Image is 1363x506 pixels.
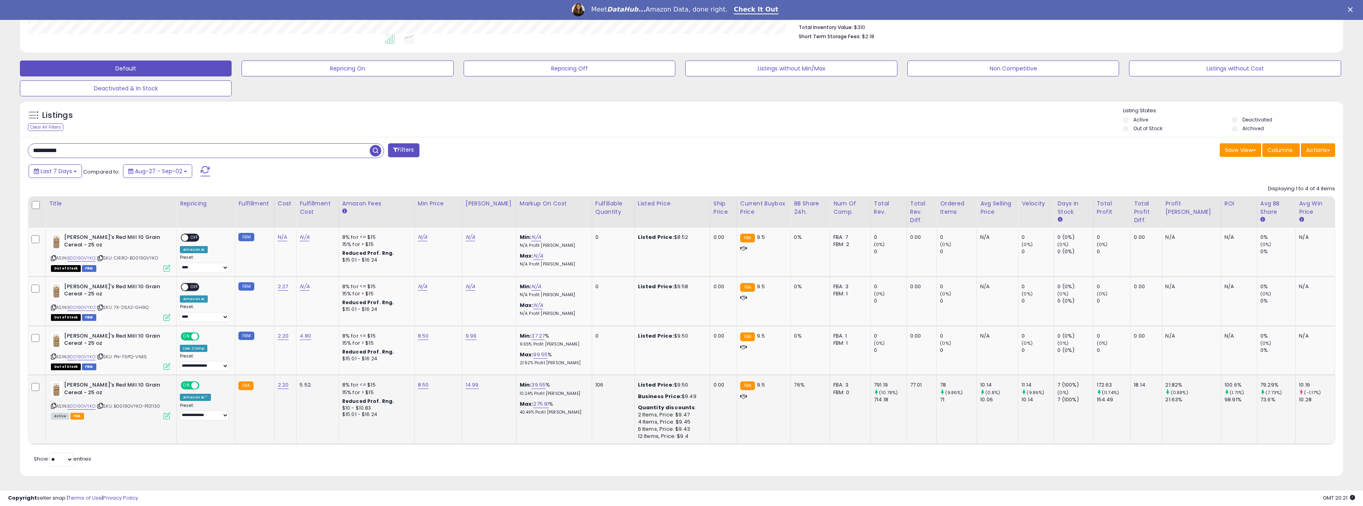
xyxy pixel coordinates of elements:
button: Listings without Min/Max [685,61,897,76]
button: Filters [388,143,419,157]
span: OFF [198,333,211,340]
span: | SKU: 7X-DSA2-GH9Q [97,304,148,311]
div: Avg BB Share [1260,199,1292,216]
b: Max: [520,252,534,260]
div: 0 [595,332,628,340]
a: B0019GVYKO [67,255,96,262]
a: 8.50 [418,381,429,389]
label: Active [1133,116,1148,123]
div: 0 [940,248,977,255]
b: Listed Price: [638,283,674,290]
div: Displaying 1 to 4 of 4 items [1268,185,1335,193]
div: 0 (0%) [1057,248,1093,255]
p: N/A Profit [PERSON_NAME] [520,262,586,267]
b: Min: [520,233,532,241]
small: FBM [238,233,254,241]
small: FBM [238,282,254,291]
div: ASIN: [51,332,170,369]
div: Min Price [418,199,459,208]
b: Short Term Storage Fees: [799,33,861,40]
a: 4.80 [300,332,311,340]
div: 0% [1260,332,1295,340]
div: Amazon AI * [180,394,211,401]
span: FBM [82,265,96,272]
small: (0%) [1097,241,1108,248]
div: % [520,332,586,347]
small: (0%) [940,241,951,248]
label: Deactivated [1242,116,1272,123]
a: N/A [300,233,309,241]
div: 0.00 [910,234,930,241]
div: 0% [794,283,824,290]
small: FBA [740,332,755,341]
div: 8% for <= $15 [342,332,408,340]
div: 0 (0%) [1057,297,1093,305]
div: 0 [874,248,907,255]
span: $2.18 [862,33,874,40]
div: Repricing [180,199,232,208]
img: 41Q0NzJqt0L._SL40_.jpg [51,381,62,397]
div: N/A [1165,234,1215,241]
div: 76% [794,381,824,389]
div: 0 [874,283,907,290]
button: Columns [1262,143,1300,157]
div: 0 [874,347,907,354]
small: (0%) [1097,291,1108,297]
div: 0 [874,297,907,305]
div: 15% for > $15 [342,241,408,248]
span: 9.5 [757,332,764,340]
div: 8% for <= $15 [342,381,408,389]
div: N/A [1225,283,1251,290]
div: 0% [794,332,824,340]
div: Total Profit Diff. [1134,199,1158,225]
div: 79.29% [1260,381,1295,389]
div: 791.19 [874,381,907,389]
span: FBM [82,314,96,321]
div: 100.6% [1225,381,1257,389]
div: 0% [794,234,824,241]
div: 78 [940,381,977,389]
button: Aug-27 - Sep-02 [123,164,192,178]
a: 2.20 [278,332,289,340]
p: 9.65% Profit [PERSON_NAME] [520,342,586,347]
div: FBM: 1 [833,340,864,347]
div: 0 [1022,234,1054,241]
div: 0% [1260,283,1295,290]
div: N/A [980,234,1012,241]
button: Last 7 Days [29,164,82,178]
p: N/A Profit [PERSON_NAME] [520,292,586,298]
div: ASIN: [51,283,170,320]
a: N/A [466,233,475,241]
div: N/A [1165,332,1215,340]
b: [PERSON_NAME]'s Red Mill 10 Grain Cereal - 25 oz [64,381,161,398]
a: 99.55 [533,351,548,359]
div: ASIN: [51,381,170,418]
img: 41Q0NzJqt0L._SL40_.jpg [51,332,62,348]
div: Meet Amazon Data, done right. [591,6,727,14]
span: OFF [188,283,201,290]
span: 9.5 [757,283,764,290]
div: FBA: 3 [833,381,864,389]
span: Columns [1267,146,1293,154]
div: 7 (100%) [1057,381,1093,389]
div: Low. Comp [180,345,207,352]
small: Days In Stock. [1057,216,1062,223]
small: FBA [740,381,755,390]
div: 0 [1097,297,1131,305]
div: 172.63 [1097,381,1131,389]
a: 39.55 [531,381,546,389]
a: 9.99 [466,332,477,340]
a: N/A [531,283,541,291]
small: Avg BB Share. [1260,216,1265,223]
span: Aug-27 - Sep-02 [135,167,182,175]
b: Reduced Prof. Rng. [342,250,394,256]
div: 0.00 [714,332,731,340]
b: Listed Price: [638,332,674,340]
div: 0 (0%) [1057,332,1093,340]
span: Last 7 Days [41,167,72,175]
div: N/A [980,332,1012,340]
div: Avg Selling Price [980,199,1015,216]
div: 8% for <= $15 [342,234,408,241]
small: (9.86%) [945,389,963,396]
div: Ship Price [714,199,733,216]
